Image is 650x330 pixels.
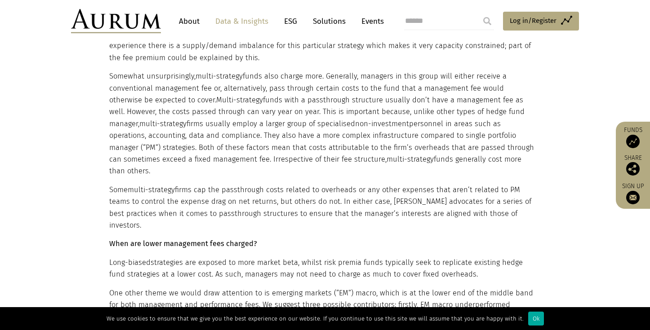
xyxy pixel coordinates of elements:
p: Some firms cap the passthrough costs related to overheads or any other expenses that aren’t relat... [109,184,539,232]
span: Log in/Register [510,15,557,26]
strong: When are lower management fees charged? [109,239,257,248]
span: multi-strategy [139,119,187,128]
a: ESG [280,13,302,30]
span: multi-strategy [196,72,243,80]
a: Funds [620,126,646,148]
span: Multi-strategy [216,96,263,104]
input: Submit [478,12,496,30]
p: Somewhat unsurprisingly, funds also charge more. Generally, managers in this group will either re... [109,70,539,177]
span: non-investment [355,119,409,128]
span: Long-biased [109,258,151,267]
div: Ok [528,312,544,326]
a: Data & Insights [211,13,273,30]
a: Events [357,13,384,30]
span: multi-strategy [128,185,175,194]
p: strategies are exposed to more market beta, whilst risk premia funds typically seek to replicate ... [109,257,539,281]
span: multi-strategy [387,155,434,163]
div: Share [620,155,646,176]
img: Sign up to our newsletter [626,191,640,204]
a: About [174,13,204,30]
img: Aurum [71,9,161,33]
a: Log in/Register [503,12,579,31]
a: Sign up [620,182,646,204]
a: Solutions [308,13,350,30]
img: Share this post [626,162,640,176]
img: Access Funds [626,135,640,148]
